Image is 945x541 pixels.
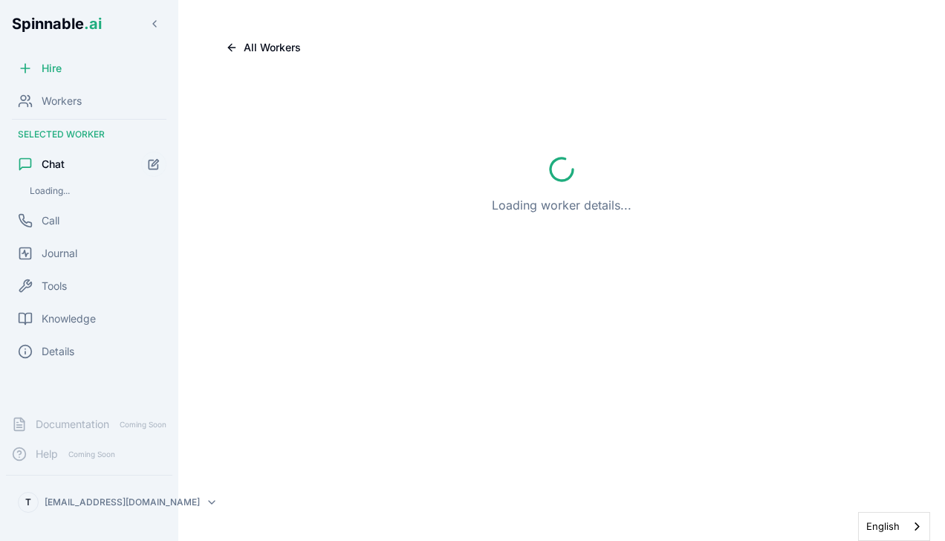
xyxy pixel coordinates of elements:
[42,311,96,326] span: Knowledge
[36,447,58,461] span: Help
[859,513,929,540] a: English
[6,123,172,146] div: Selected Worker
[858,512,930,541] div: Language
[42,213,59,228] span: Call
[64,447,120,461] span: Coming Soon
[42,246,77,261] span: Journal
[12,15,102,33] span: Spinnable
[141,152,166,177] button: Start new chat
[12,487,166,517] button: T[EMAIL_ADDRESS][DOMAIN_NAME]
[42,94,82,108] span: Workers
[42,279,67,294] span: Tools
[492,196,631,214] p: Loading worker details...
[25,496,31,508] span: T
[214,36,313,59] button: All Workers
[84,15,102,33] span: .ai
[42,344,74,359] span: Details
[42,61,62,76] span: Hire
[858,512,930,541] aside: Language selected: English
[42,157,65,172] span: Chat
[115,418,171,432] span: Coming Soon
[24,182,166,200] div: Loading...
[45,496,200,508] p: [EMAIL_ADDRESS][DOMAIN_NAME]
[36,417,109,432] span: Documentation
